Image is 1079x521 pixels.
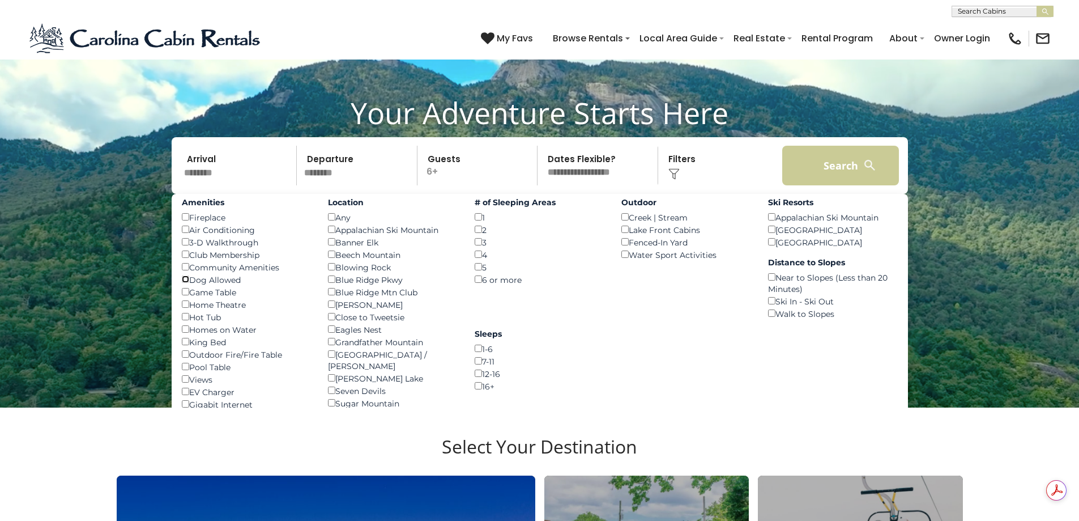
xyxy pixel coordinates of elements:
div: [PERSON_NAME] Lake [328,372,458,384]
div: Creek | Stream [621,211,751,223]
a: My Favs [481,31,536,46]
div: Blue Ridge Mtn Club [328,286,458,298]
div: Homes on Water [182,323,312,336]
img: search-regular-white.png [863,158,877,172]
label: Amenities [182,197,312,208]
a: Rental Program [796,28,878,48]
div: Pool Table [182,361,312,373]
div: 1 [475,211,604,223]
div: [PERSON_NAME] [328,298,458,311]
div: 6 or more [475,273,604,286]
h3: Select Your Destination [115,436,965,476]
div: 4 [475,248,604,261]
div: Hot Tub [182,311,312,323]
div: Fenced-In Yard [621,236,751,248]
div: Appalachian Ski Mountain [768,211,898,223]
div: King Bed [182,336,312,348]
div: Views [182,373,312,386]
div: Blowing Rock [328,261,458,273]
div: Any [328,211,458,223]
div: Gigabit Internet [182,398,312,410]
div: [GEOGRAPHIC_DATA] [768,236,898,248]
div: 1-6 [475,342,604,355]
div: Lake Front Cabins [621,223,751,236]
div: [GEOGRAPHIC_DATA] / [PERSON_NAME] [328,348,458,372]
a: Owner Login [928,28,996,48]
div: Outdoor Fire/Fire Table [182,348,312,361]
label: Location [328,197,458,208]
div: 12-16 [475,367,604,380]
div: 5 [475,261,604,273]
div: Home Theatre [182,298,312,311]
label: Outdoor [621,197,751,208]
img: phone-regular-black.png [1007,31,1023,46]
a: Browse Rentals [547,28,629,48]
div: Game Table [182,286,312,298]
button: Search [782,146,899,185]
div: 3-D Walkthrough [182,236,312,248]
div: Walk to Slopes [768,307,898,320]
div: 7-11 [475,355,604,367]
label: Sleeps [475,328,604,340]
div: Banner Elk [328,236,458,248]
a: Real Estate [728,28,791,48]
div: 16+ [475,380,604,392]
div: Club Membership [182,248,312,261]
div: [GEOGRAPHIC_DATA] [768,223,898,236]
div: 3 [475,236,604,248]
img: mail-regular-black.png [1035,31,1051,46]
div: Community Amenities [182,261,312,273]
div: Near to Slopes (Less than 20 Minutes) [768,271,898,295]
div: Seven Devils [328,384,458,397]
div: Ski In - Ski Out [768,295,898,307]
div: Blue Ridge Pkwy [328,273,458,286]
div: Dog Allowed [182,273,312,286]
p: 6+ [421,146,538,185]
div: Grandfather Mountain [328,336,458,348]
img: filter--v1.png [668,168,680,180]
a: About [884,28,923,48]
div: Appalachian Ski Mountain [328,223,458,236]
div: Air Conditioning [182,223,312,236]
span: My Favs [497,31,533,45]
div: EV Charger [182,386,312,398]
div: 2 [475,223,604,236]
a: Local Area Guide [634,28,723,48]
div: Fireplace [182,211,312,223]
label: # of Sleeping Areas [475,197,604,208]
label: Distance to Slopes [768,257,898,268]
img: Blue-2.png [28,22,263,56]
div: Eagles Nest [328,323,458,336]
h1: Your Adventure Starts Here [8,95,1071,130]
div: Sugar Mountain [328,397,458,409]
div: Water Sport Activities [621,248,751,261]
div: Close to Tweetsie [328,311,458,323]
label: Ski Resorts [768,197,898,208]
div: Beech Mountain [328,248,458,261]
